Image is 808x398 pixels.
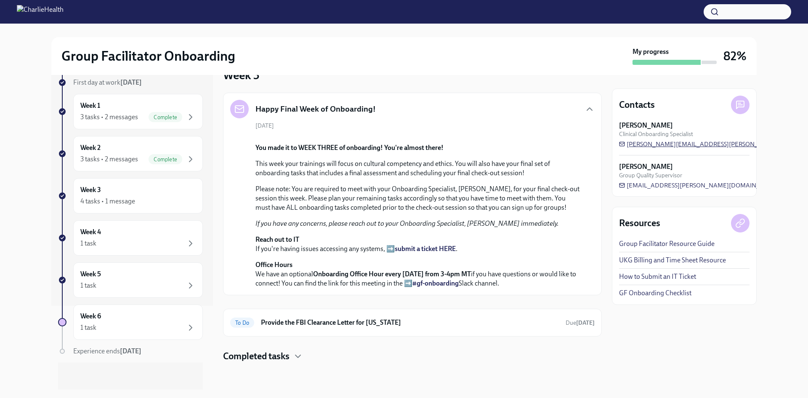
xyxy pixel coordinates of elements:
strong: Reach out to IT [255,235,299,243]
a: submit a ticket HERE [395,245,456,253]
span: Complete [149,156,182,163]
span: Group Quality Supervisor [619,171,682,179]
span: Clinical Onboarding Specialist [619,130,693,138]
strong: You made it to WEEK THREE of onboarding! You're almost there! [255,144,444,152]
p: If you're having issues accessing any systems, ➡️ . [255,235,581,254]
a: #gf-onboarding [412,279,459,287]
div: 1 task [80,323,96,332]
a: Week 61 task [58,305,203,340]
h2: Group Facilitator Onboarding [61,48,235,64]
div: 3 tasks • 2 messages [80,112,138,122]
a: Week 41 task [58,220,203,256]
h3: Week 3 [223,67,260,83]
a: UKG Billing and Time Sheet Resource [619,256,726,265]
span: [DATE] [255,122,274,130]
strong: [DATE] [120,78,142,86]
a: To DoProvide the FBI Clearance Letter for [US_STATE]Due[DATE] [230,316,595,329]
span: August 26th, 2025 10:00 [566,319,595,327]
div: Completed tasks [223,350,602,363]
strong: Onboarding Office Hour every [DATE] from 3-4pm MT [313,270,471,278]
div: 4 tasks • 1 message [80,197,135,206]
img: CharlieHealth [17,5,64,19]
strong: My progress [633,47,669,56]
div: 1 task [80,239,96,248]
a: GF Onboarding Checklist [619,288,691,298]
a: First day at work[DATE] [58,78,203,87]
a: Group Facilitator Resource Guide [619,239,715,248]
h6: Week 5 [80,270,101,279]
h4: Completed tasks [223,350,290,363]
h3: 82% [723,48,747,64]
h6: Provide the FBI Clearance Letter for [US_STATE] [261,318,559,327]
em: If you have any concerns, please reach out to your Onboarding Specialist, [PERSON_NAME] immediately. [255,219,559,227]
span: Experience ends [73,347,141,355]
p: This week your trainings will focus on cultural competency and ethics. You will also have your fi... [255,159,581,178]
h4: Resources [619,217,660,230]
a: Week 34 tasks • 1 message [58,178,203,214]
span: To Do [230,320,254,326]
h6: Week 1 [80,101,100,110]
div: 1 task [80,281,96,290]
span: Complete [149,114,182,120]
h4: Contacts [619,99,655,111]
p: Please note: You are required to meet with your Onboarding Specialist, [PERSON_NAME], for your fi... [255,184,581,212]
span: Due [566,319,595,326]
h5: Happy Final Week of Onboarding! [255,104,376,115]
span: First day at work [73,78,142,86]
a: [EMAIL_ADDRESS][PERSON_NAME][DOMAIN_NAME] [619,181,780,190]
h6: Week 4 [80,227,101,237]
strong: [PERSON_NAME] [619,121,673,130]
strong: [PERSON_NAME] [619,162,673,171]
strong: Office Hours [255,261,292,269]
strong: [DATE] [576,319,595,326]
h6: Week 2 [80,143,101,152]
a: Week 23 tasks • 2 messagesComplete [58,136,203,171]
strong: [DATE] [120,347,141,355]
a: How to Submit an IT Ticket [619,272,696,281]
h6: Week 6 [80,312,101,321]
p: We have an optional if you have questions or would like to connect! You can find the link for thi... [255,260,581,288]
a: Week 51 task [58,262,203,298]
a: Week 13 tasks • 2 messagesComplete [58,94,203,129]
div: 3 tasks • 2 messages [80,155,138,164]
h6: Week 3 [80,185,101,195]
